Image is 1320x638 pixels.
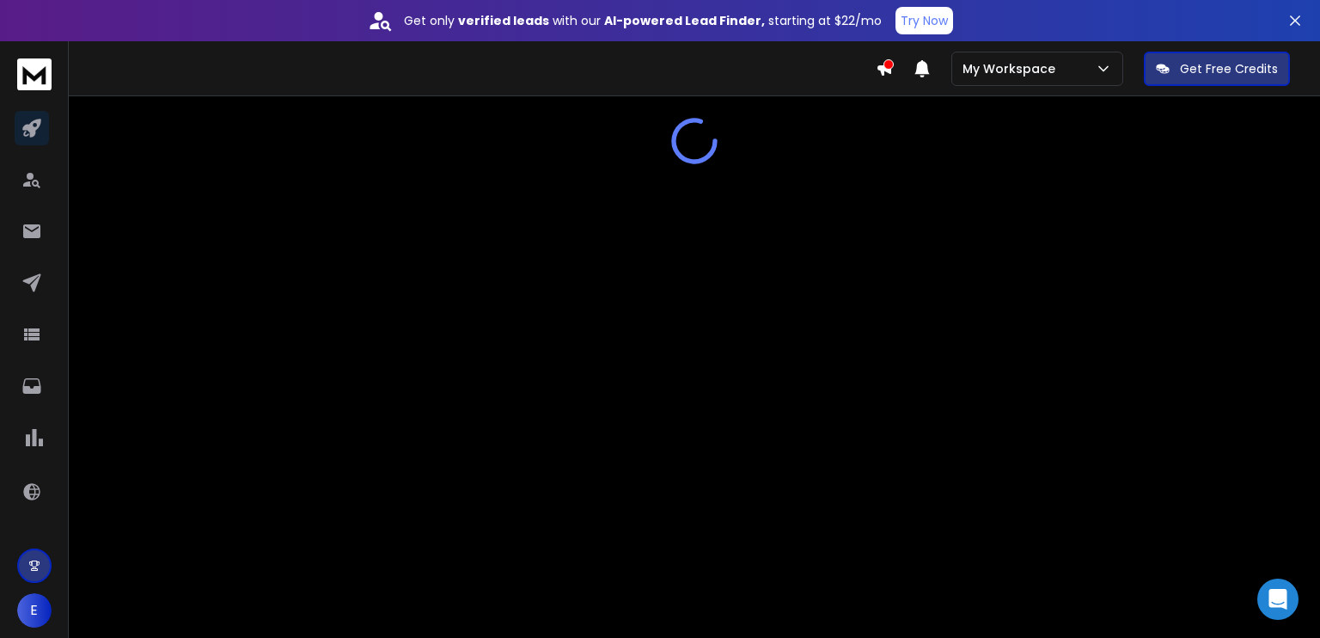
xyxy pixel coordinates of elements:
[1180,60,1278,77] p: Get Free Credits
[17,58,52,90] img: logo
[17,593,52,628] button: E
[962,60,1062,77] p: My Workspace
[404,12,882,29] p: Get only with our starting at $22/mo
[604,12,765,29] strong: AI-powered Lead Finder,
[1257,579,1299,620] div: Open Intercom Messenger
[895,7,953,34] button: Try Now
[458,12,549,29] strong: verified leads
[1144,52,1290,86] button: Get Free Credits
[901,12,948,29] p: Try Now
